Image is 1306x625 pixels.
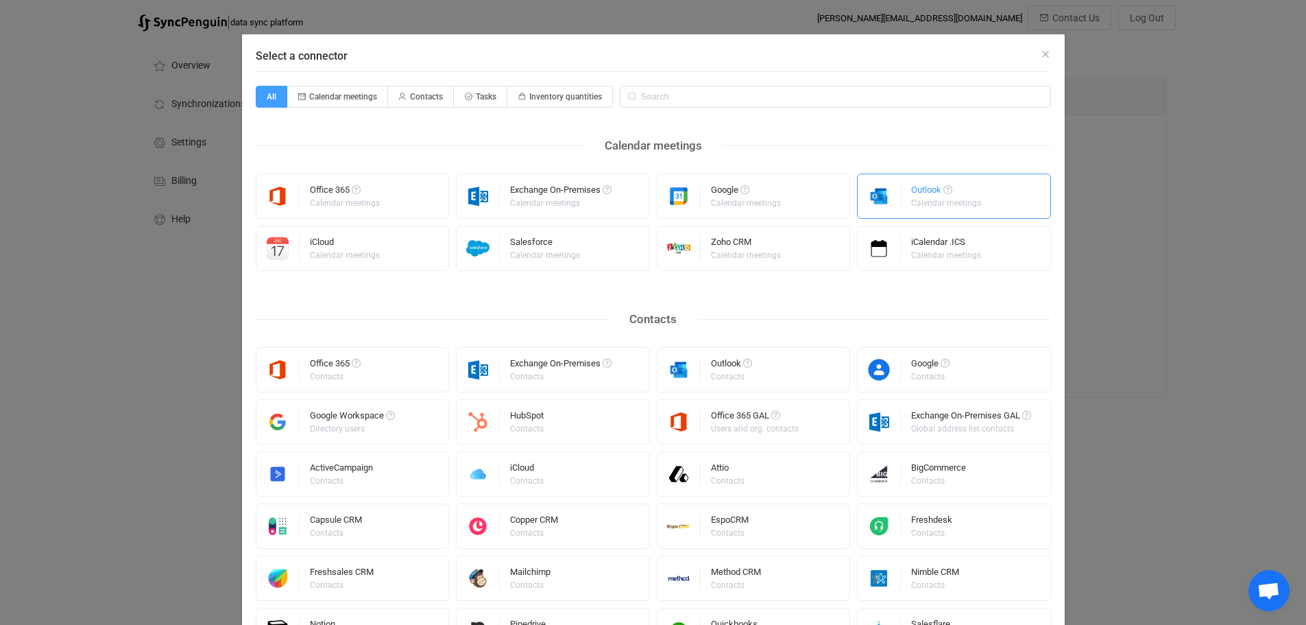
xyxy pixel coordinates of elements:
div: Contacts [911,581,957,589]
div: ActiveCampaign [310,463,373,477]
img: exchange.png [457,185,500,208]
img: google-workspace.png [256,410,300,434]
div: Calendar meetings [310,199,380,207]
div: Exchange On-Premises [510,359,612,373]
img: exchange.png [457,358,500,381]
img: copper.png [457,515,500,538]
div: Calendar meetings [310,251,380,259]
img: icalendar.png [858,237,901,260]
div: Office 365 [310,359,361,373]
div: Contacts [609,309,697,330]
div: Users and org. contacts [711,425,799,433]
div: Google [911,359,950,373]
div: Attio [711,463,747,477]
img: freshworks.png [256,567,300,590]
div: Contacts [510,581,548,589]
span: Select a connector [256,49,348,62]
div: Contacts [310,529,360,537]
div: Method CRM [711,567,761,581]
div: Contacts [510,477,544,485]
div: Calendar meetings [711,199,781,207]
img: big-commerce.png [858,462,901,486]
div: Calendar meetings [911,251,981,259]
img: attio.png [657,462,701,486]
img: freshdesk.png [858,515,901,538]
img: salesforce.png [457,237,500,260]
div: Google Workspace [310,411,395,425]
div: iCloud [310,237,382,251]
div: Contacts [711,581,759,589]
div: EspoCRM [711,515,749,529]
div: Office 365 GAL [711,411,801,425]
div: Copper CRM [510,515,558,529]
div: Contacts [510,425,544,433]
div: Contacts [310,477,371,485]
img: outlook.png [657,358,701,381]
div: iCloud [510,463,546,477]
img: microsoft365.png [657,410,701,434]
div: HubSpot [510,411,546,425]
div: Outlook [911,185,983,199]
div: Exchange On-Premises [510,185,612,199]
div: Mailchimp [510,567,551,581]
div: Contacts [310,373,359,381]
img: outlook.png [858,185,901,208]
img: capsule.png [256,515,300,538]
div: Contacts [310,581,372,589]
img: nimble.png [858,567,901,590]
img: microsoft365.png [256,358,300,381]
img: hubspot.png [457,410,500,434]
div: Capsule CRM [310,515,362,529]
div: Calendar meetings [584,135,723,156]
img: espo-crm.png [657,515,701,538]
button: Close [1040,48,1051,61]
div: Calendar meetings [510,199,609,207]
div: Calendar meetings [911,199,981,207]
input: Search [620,86,1051,108]
div: Google [711,185,783,199]
img: google.png [657,185,701,208]
img: icloud-calendar.png [256,237,300,260]
img: google-contacts.png [858,358,901,381]
div: Contacts [510,529,556,537]
div: iCalendar .ICS [911,237,983,251]
div: Freshsales CRM [310,567,374,581]
div: Contacts [911,529,950,537]
div: Contacts [911,477,964,485]
div: Global address list contacts [911,425,1029,433]
div: Nimble CRM [911,567,959,581]
div: Calendar meetings [510,251,580,259]
div: Open chat [1248,570,1290,611]
img: mailchimp.png [457,567,500,590]
div: Contacts [711,529,747,537]
div: Office 365 [310,185,382,199]
img: methodcrm.png [657,567,701,590]
div: Salesforce [510,237,582,251]
div: Contacts [510,373,609,381]
div: Contacts [711,477,745,485]
div: Contacts [711,373,750,381]
div: Calendar meetings [711,251,781,259]
img: exchange.png [858,410,901,434]
div: Contacts [911,373,947,381]
div: Directory users [310,425,393,433]
div: Zoho CRM [711,237,783,251]
div: Exchange On-Premises GAL [911,411,1031,425]
img: zoho-crm.png [657,237,701,260]
img: activecampaign.png [256,462,300,486]
img: icloud.png [457,462,500,486]
div: Outlook [711,359,752,373]
img: microsoft365.png [256,185,300,208]
div: Freshdesk [911,515,952,529]
div: BigCommerce [911,463,966,477]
